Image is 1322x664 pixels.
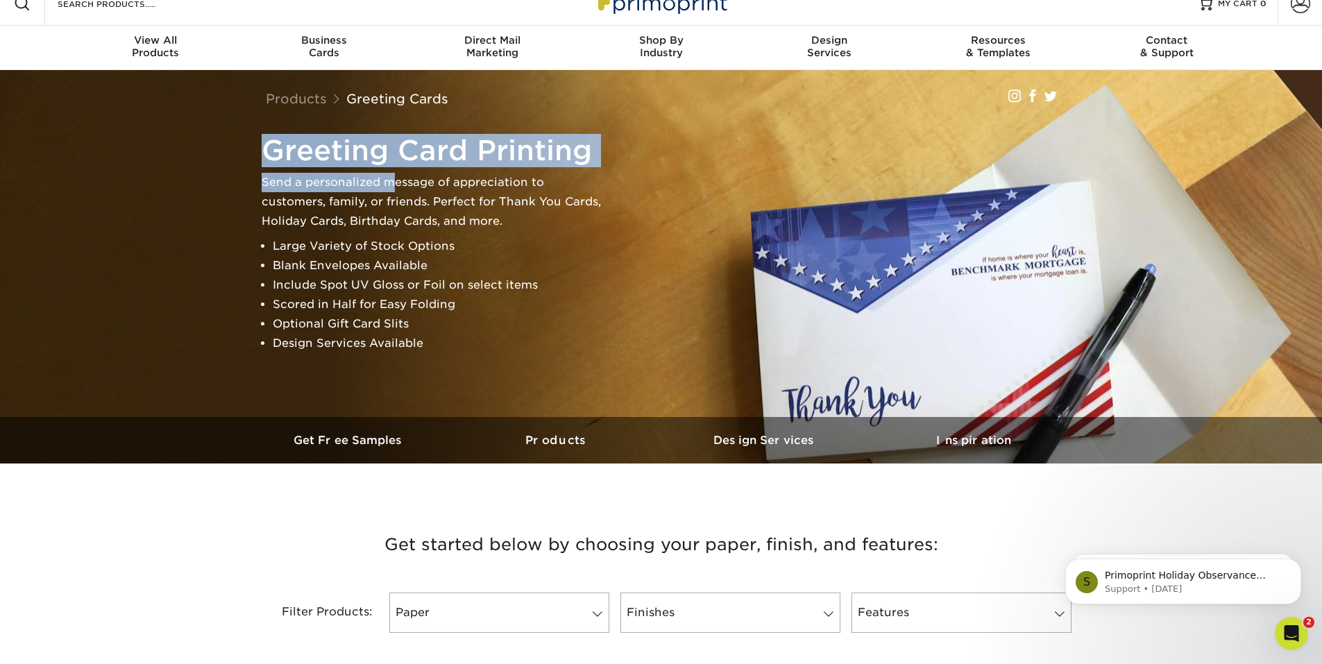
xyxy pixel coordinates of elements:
[273,314,609,334] li: Optional Gift Card Slits
[273,275,609,295] li: Include Spot UV Gloss or Foil on select items
[745,26,914,70] a: DesignServices
[870,417,1078,463] a: Inspiration
[1044,529,1322,627] iframe: Intercom notifications message
[1083,34,1251,59] div: & Support
[408,34,577,46] span: Direct Mail
[1303,617,1314,628] span: 2
[914,34,1083,46] span: Resources
[408,34,577,59] div: Marketing
[577,34,745,59] div: Industry
[389,593,609,633] a: Paper
[239,26,408,70] a: BusinessCards
[851,593,1071,633] a: Features
[1275,617,1308,650] iframe: Intercom live chat
[273,237,609,256] li: Large Variety of Stock Options
[453,417,661,463] a: Products
[71,34,240,59] div: Products
[266,91,327,106] a: Products
[273,334,609,353] li: Design Services Available
[408,26,577,70] a: Direct MailMarketing
[346,91,448,106] a: Greeting Cards
[60,40,235,217] span: Primoprint Holiday Observance Please note that our customer service department will be closed [DA...
[262,134,609,167] h1: Greeting Card Printing
[239,34,408,46] span: Business
[245,434,453,447] h3: Get Free Samples
[577,26,745,70] a: Shop ByIndustry
[262,173,609,231] p: Send a personalized message of appreciation to customers, family, or friends. Perfect for Thank Y...
[661,434,870,447] h3: Design Services
[273,295,609,314] li: Scored in Half for Easy Folding
[745,34,914,59] div: Services
[577,34,745,46] span: Shop By
[245,593,384,633] div: Filter Products:
[914,34,1083,59] div: & Templates
[745,34,914,46] span: Design
[1083,26,1251,70] a: Contact& Support
[273,256,609,275] li: Blank Envelopes Available
[71,26,240,70] a: View AllProducts
[255,513,1067,576] h3: Get started below by choosing your paper, finish, and features:
[620,593,840,633] a: Finishes
[661,417,870,463] a: Design Services
[245,417,453,463] a: Get Free Samples
[1083,34,1251,46] span: Contact
[71,34,240,46] span: View All
[914,26,1083,70] a: Resources& Templates
[60,53,239,66] p: Message from Support, sent 14w ago
[453,434,661,447] h3: Products
[870,434,1078,447] h3: Inspiration
[239,34,408,59] div: Cards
